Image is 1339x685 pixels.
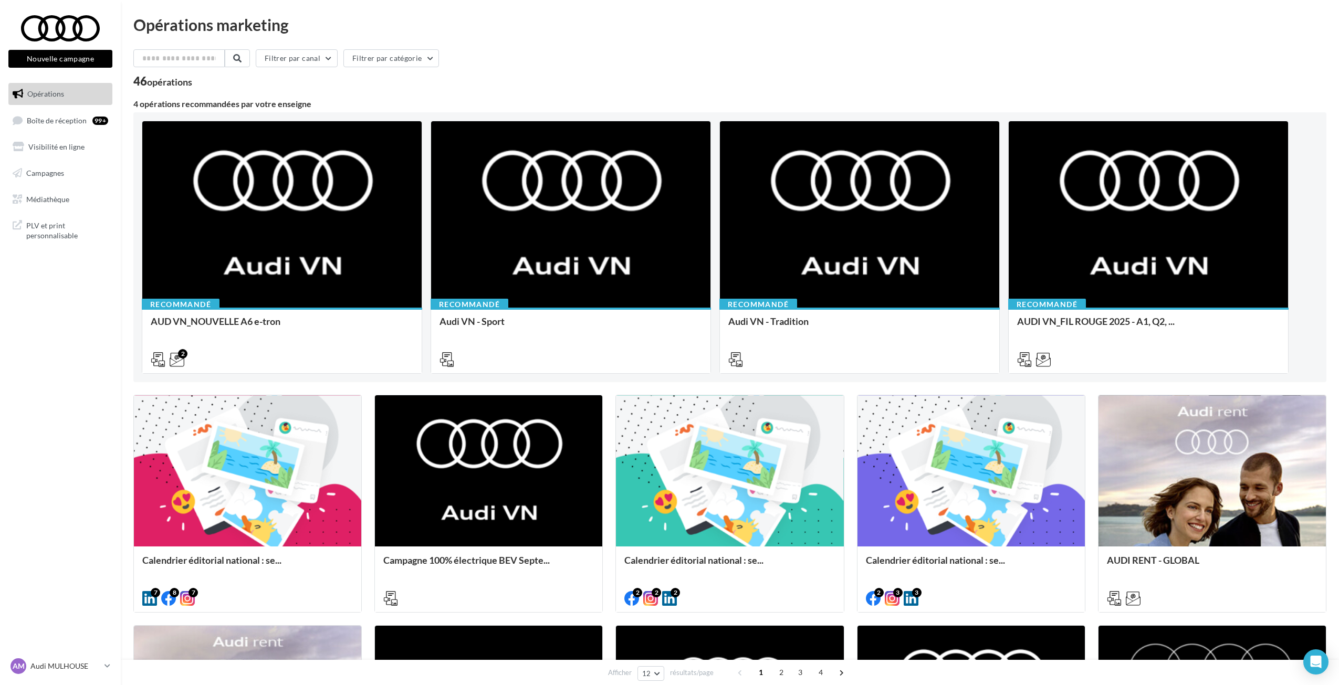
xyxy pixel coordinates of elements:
[670,668,714,678] span: résultats/page
[6,136,114,158] a: Visibilité en ligne
[26,194,69,203] span: Médiathèque
[1303,649,1328,675] div: Open Intercom Messenger
[6,188,114,210] a: Médiathèque
[26,218,108,241] span: PLV et print personnalisable
[624,554,763,566] span: Calendrier éditorial national : se...
[151,588,160,597] div: 7
[13,661,25,671] span: AM
[147,77,192,87] div: opérations
[30,661,100,671] p: Audi MULHOUSE
[633,588,642,597] div: 2
[874,588,884,597] div: 2
[637,666,664,681] button: 12
[912,588,922,597] div: 3
[752,664,769,681] span: 1
[812,664,829,681] span: 4
[608,668,632,678] span: Afficher
[652,588,661,597] div: 2
[151,315,280,327] span: AUD VN_NOUVELLE A6 e-tron
[178,349,187,359] div: 2
[719,299,797,310] div: Recommandé
[27,115,87,124] span: Boîte de réception
[256,49,338,67] button: Filtrer par canal
[142,554,281,566] span: Calendrier éditorial national : se...
[8,656,112,676] a: AM Audi MULHOUSE
[642,669,651,678] span: 12
[92,117,108,125] div: 99+
[133,76,192,87] div: 46
[189,588,198,597] div: 7
[8,50,112,68] button: Nouvelle campagne
[1008,299,1086,310] div: Recommandé
[6,162,114,184] a: Campagnes
[893,588,903,597] div: 3
[866,554,1005,566] span: Calendrier éditorial national : se...
[1107,554,1199,566] span: AUDI RENT - GLOBAL
[133,100,1326,108] div: 4 opérations recommandées par votre enseigne
[1017,315,1175,327] span: AUDI VN_FIL ROUGE 2025 - A1, Q2, ...
[671,588,680,597] div: 2
[6,109,114,132] a: Boîte de réception99+
[26,168,64,177] span: Campagnes
[6,83,114,105] a: Opérations
[27,89,64,98] span: Opérations
[773,664,790,681] span: 2
[343,49,439,67] button: Filtrer par catégorie
[28,142,85,151] span: Visibilité en ligne
[142,299,219,310] div: Recommandé
[6,214,114,245] a: PLV et print personnalisable
[728,315,809,327] span: Audi VN - Tradition
[431,299,508,310] div: Recommandé
[133,17,1326,33] div: Opérations marketing
[383,554,550,566] span: Campagne 100% électrique BEV Septe...
[792,664,809,681] span: 3
[170,588,179,597] div: 8
[440,315,505,327] span: Audi VN - Sport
